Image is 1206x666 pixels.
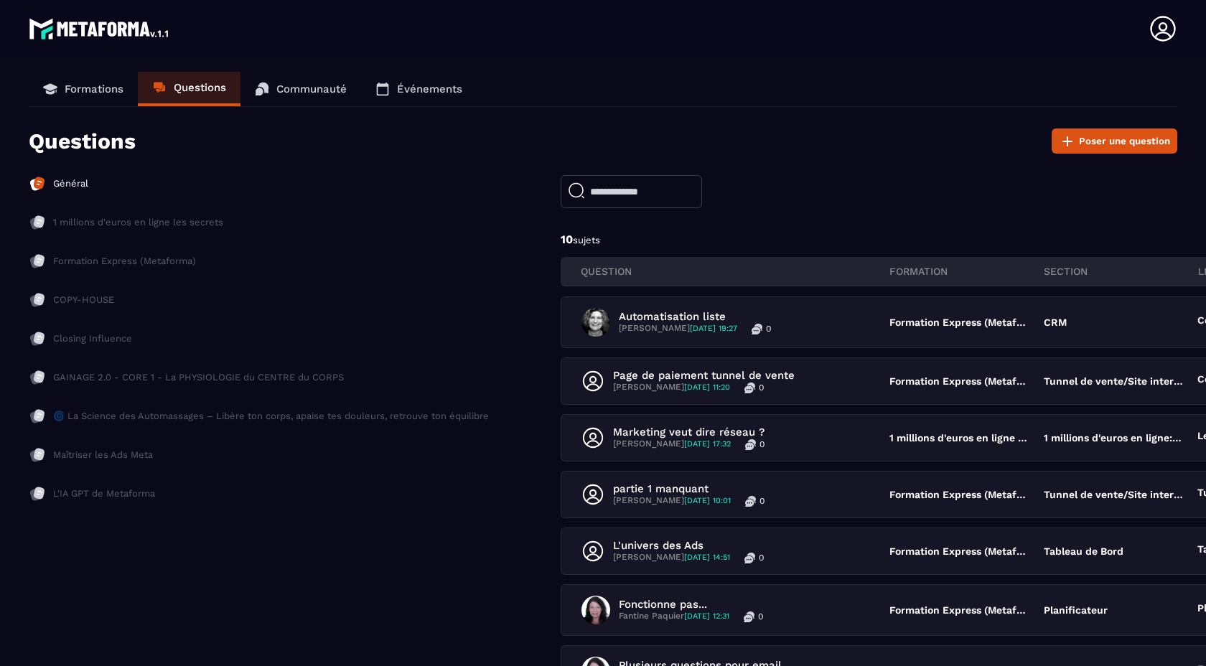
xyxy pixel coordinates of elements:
[613,539,764,552] p: L'univers des Ads
[690,324,737,333] span: [DATE] 19:27
[65,83,123,95] p: Formations
[174,81,226,94] p: Questions
[53,449,153,461] p: Maîtriser les Ads Meta
[684,383,730,392] span: [DATE] 11:20
[581,265,889,278] p: QUESTION
[613,426,765,438] p: Marketing veut dire réseau ?
[53,255,196,268] p: Formation Express (Metaforma)
[889,489,1029,500] p: Formation Express (Metaforma)
[759,382,764,393] p: 0
[1044,432,1184,444] p: 1 millions d'euros en ligne: les secrets
[29,214,46,231] img: formation-icon-inac.db86bb20.svg
[619,323,737,334] p: [PERSON_NAME]
[1044,489,1184,500] p: Tunnel de vente/Site internet
[613,369,795,382] p: Page de paiement tunnel de vente
[1044,375,1184,387] p: Tunnel de vente/Site internet
[53,487,155,500] p: L'IA GPT de Metaforma
[1044,545,1123,557] p: Tableau de Bord
[138,72,240,106] a: Questions
[29,446,46,464] img: formation-icon-inac.db86bb20.svg
[684,611,729,621] span: [DATE] 12:31
[361,72,477,106] a: Événements
[53,216,223,229] p: 1 millions d'euros en ligne les secrets
[53,177,88,190] p: Général
[29,369,46,386] img: formation-icon-inac.db86bb20.svg
[619,611,729,622] p: Fantine Paquier
[684,553,730,562] span: [DATE] 14:51
[29,408,46,425] img: formation-icon-inac.db86bb20.svg
[53,294,114,306] p: COPY-HOUSE
[758,611,763,622] p: 0
[29,291,46,309] img: formation-icon-inac.db86bb20.svg
[889,265,1044,278] p: FORMATION
[240,72,361,106] a: Communauté
[29,330,46,347] img: formation-icon-inac.db86bb20.svg
[889,545,1029,557] p: Formation Express (Metaforma)
[29,72,138,106] a: Formations
[889,432,1029,444] p: 1 millions d'euros en ligne les secrets
[1044,316,1067,328] p: CRM
[766,323,771,334] p: 0
[29,175,46,192] img: formation-icon-active.2ea72e5a.svg
[276,83,347,95] p: Communauté
[684,496,731,505] span: [DATE] 10:01
[759,552,764,563] p: 0
[613,482,765,495] p: partie 1 manquant
[29,253,46,270] img: formation-icon-inac.db86bb20.svg
[29,14,171,43] img: logo
[573,235,600,245] span: sujets
[759,495,765,507] p: 0
[619,598,763,611] p: Fonctionne pas...
[613,552,730,563] p: [PERSON_NAME]
[29,485,46,502] img: formation-icon-inac.db86bb20.svg
[889,316,1029,328] p: Formation Express (Metaforma)
[53,332,132,345] p: Closing Influence
[684,439,731,449] span: [DATE] 17:32
[1044,604,1108,616] p: Planificateur
[613,495,731,507] p: [PERSON_NAME]
[53,410,489,423] p: 🌀 La Science des Automassages – Libère ton corps, apaise tes douleurs, retrouve ton équilibre
[397,83,462,95] p: Événements
[29,128,136,154] p: Questions
[53,371,344,384] p: GAINAGE 2.0 - CORE 1 - La PHYSIOLOGIE du CENTRE du CORPS
[613,438,731,450] p: [PERSON_NAME]
[613,382,730,393] p: [PERSON_NAME]
[889,604,1029,616] p: Formation Express (Metaforma)
[1052,128,1177,154] button: Poser une question
[889,375,1029,387] p: Formation Express (Metaforma)
[1044,265,1198,278] p: section
[759,438,765,450] p: 0
[619,310,771,323] p: Automatisation liste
